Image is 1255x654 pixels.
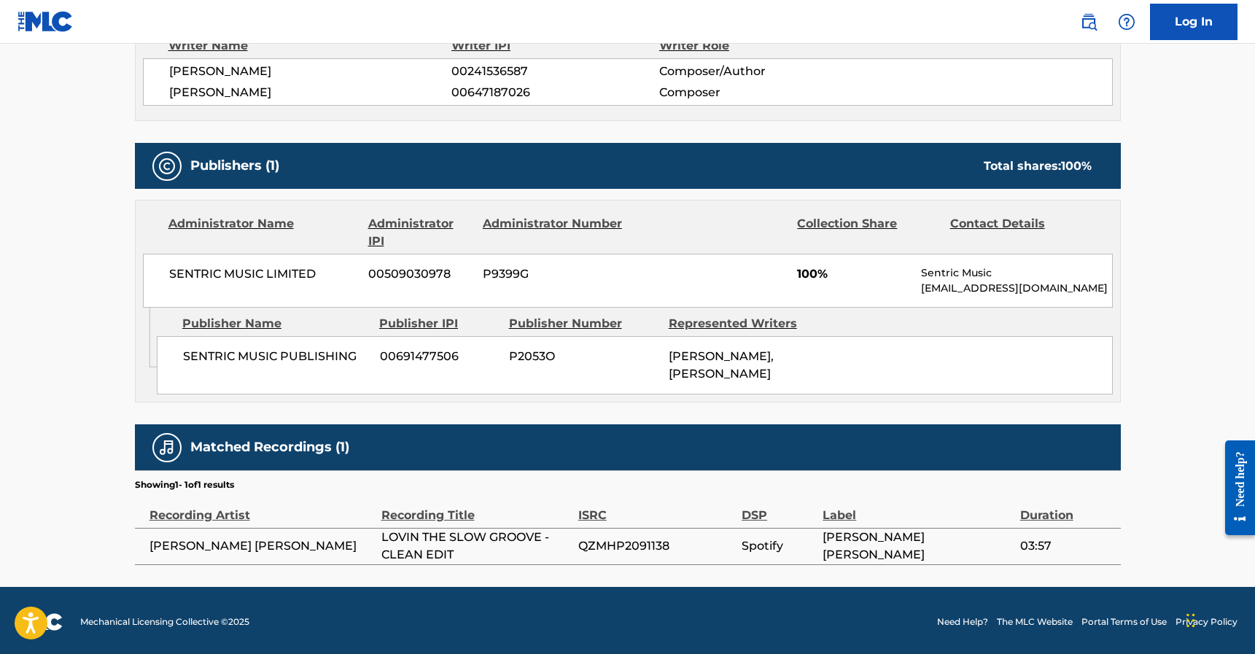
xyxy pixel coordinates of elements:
div: Represented Writers [669,315,817,332]
span: 100% [797,265,910,283]
div: Writer IPI [451,37,659,55]
span: P9399G [483,265,624,283]
div: Label [823,491,1012,524]
div: Duration [1020,491,1114,524]
div: Contact Details [950,215,1092,250]
span: 100 % [1061,159,1092,173]
span: 03:57 [1020,537,1114,555]
img: MLC Logo [18,11,74,32]
span: [PERSON_NAME] [PERSON_NAME] [149,537,374,555]
span: Mechanical Licensing Collective © 2025 [80,615,249,628]
div: Writer Role [659,37,848,55]
div: Administrator Number [483,215,624,250]
div: Help [1112,7,1141,36]
div: Collection Share [797,215,939,250]
div: Recording Title [381,491,571,524]
span: SENTRIC MUSIC PUBLISHING [183,348,369,365]
span: 00691477506 [380,348,498,365]
span: Composer/Author [659,63,848,80]
img: Publishers [158,157,176,175]
div: Publisher Number [509,315,658,332]
span: LOVIN THE SLOW GROOVE - CLEAN EDIT [381,529,571,564]
span: 00647187026 [451,84,658,101]
p: Sentric Music [921,265,1111,281]
img: search [1080,13,1097,31]
div: Recording Artist [149,491,374,524]
a: Privacy Policy [1176,615,1237,628]
img: help [1118,13,1135,31]
h5: Publishers (1) [190,157,279,174]
span: Composer [659,84,848,101]
span: QZMHP2091138 [578,537,734,555]
div: Administrator Name [168,215,357,250]
div: Publisher Name [182,315,368,332]
iframe: Resource Center [1214,429,1255,546]
span: 00509030978 [368,265,472,283]
img: Matched Recordings [158,439,176,456]
div: DSP [742,491,815,524]
div: Publisher IPI [379,315,498,332]
div: Total shares: [984,157,1092,175]
div: Drag [1186,599,1195,642]
iframe: Chat Widget [1182,584,1255,654]
p: [EMAIL_ADDRESS][DOMAIN_NAME] [921,281,1111,296]
p: Showing 1 - 1 of 1 results [135,478,234,491]
span: P2053O [509,348,658,365]
a: Portal Terms of Use [1081,615,1167,628]
a: Public Search [1074,7,1103,36]
a: Need Help? [937,615,988,628]
a: The MLC Website [997,615,1073,628]
span: 00241536587 [451,63,658,80]
span: Spotify [742,537,815,555]
div: Writer Name [168,37,452,55]
div: Administrator IPI [368,215,472,250]
span: [PERSON_NAME] [169,63,452,80]
span: [PERSON_NAME], [PERSON_NAME] [669,349,774,381]
a: Log In [1150,4,1237,40]
span: [PERSON_NAME] [169,84,452,101]
span: SENTRIC MUSIC LIMITED [169,265,358,283]
span: [PERSON_NAME] [PERSON_NAME] [823,529,1012,564]
h5: Matched Recordings (1) [190,439,349,456]
div: ISRC [578,491,734,524]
